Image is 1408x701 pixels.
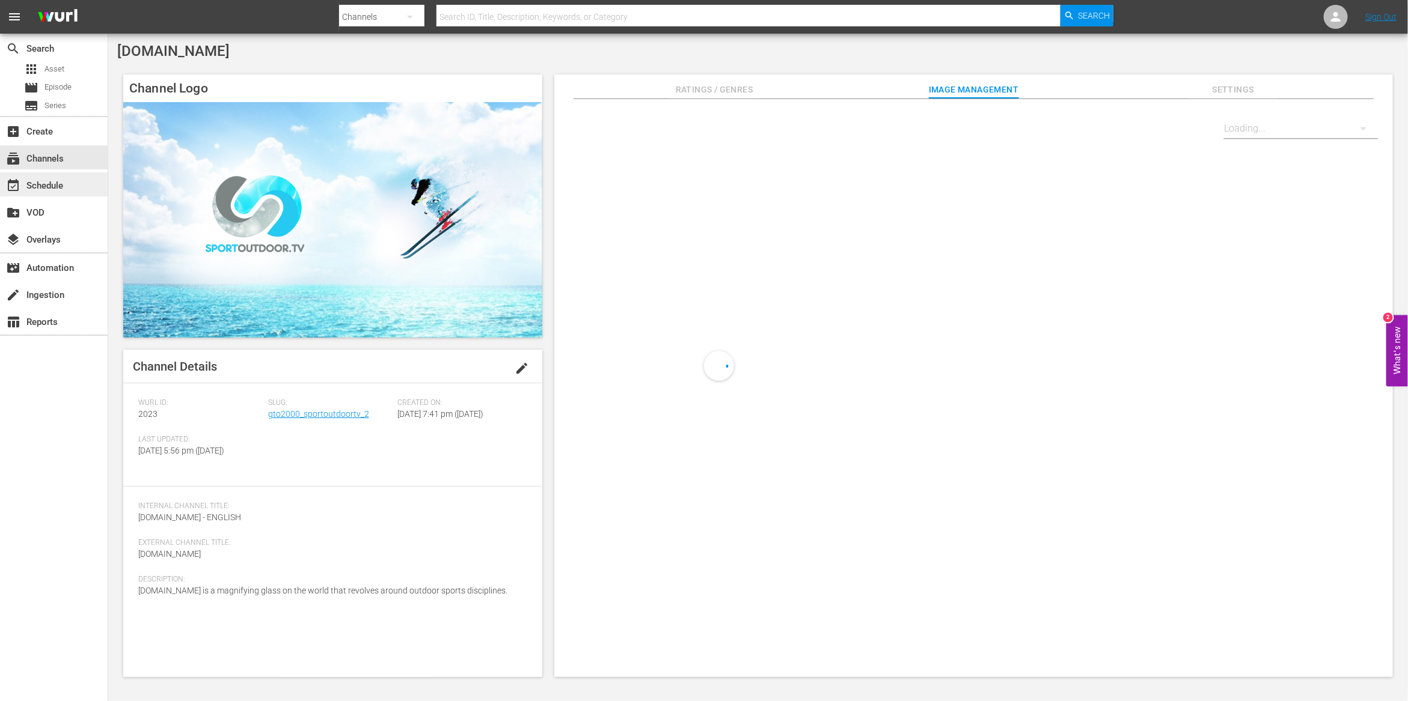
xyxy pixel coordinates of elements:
a: gto2000_sportoutdoortv_2 [268,409,369,419]
span: Schedule [6,178,20,193]
span: Channels [6,151,20,166]
a: Sign Out [1365,12,1397,22]
button: Open Feedback Widget [1386,315,1408,386]
span: Create [6,124,20,139]
span: Slug: [268,398,392,408]
span: Episode [24,80,38,95]
span: menu [7,10,22,24]
span: Overlays [6,232,20,247]
span: Asset [24,62,38,76]
span: External Channel Title: [138,538,521,548]
span: Settings [1188,82,1278,97]
button: Search [1061,5,1113,26]
span: [DOMAIN_NAME] - ENGLISH [138,512,241,522]
button: edit [507,354,536,383]
span: Internal Channel Title: [138,502,521,511]
div: 2 [1383,312,1393,322]
span: Series [24,99,38,113]
span: [DATE] 5:56 pm ([DATE]) [138,446,224,455]
span: [DOMAIN_NAME] [117,43,230,59]
span: Image Management [929,82,1019,97]
span: [DATE] 7:41 pm ([DATE]) [398,409,484,419]
span: Created On: [398,398,522,408]
img: ans4CAIJ8jUAAAAAAAAAAAAAAAAAAAAAAAAgQb4GAAAAAAAAAAAAAAAAAAAAAAAAJMjXAAAAAAAAAAAAAAAAAAAAAAAAgAT5G... [29,3,87,31]
span: Reports [6,315,20,329]
span: Ingestion [6,288,20,302]
span: Channel Details [133,359,217,374]
span: Ratings / Genres [669,82,759,97]
span: [DOMAIN_NAME] is a magnifying glass on the world that revolves around outdoor sports disciplines. [138,586,507,595]
h4: Channel Logo [123,74,542,102]
span: Automation [6,261,20,275]
span: 2023 [138,409,158,419]
span: Search [1079,5,1110,26]
span: Series [44,100,66,112]
span: Episode [44,81,72,93]
span: Description: [138,575,521,584]
span: Last Updated: [138,435,262,445]
span: Wurl ID: [138,398,262,408]
span: Asset [44,63,64,75]
span: VOD [6,205,20,220]
img: SportOutdoor.TV [123,102,542,338]
span: Search [6,41,20,56]
span: [DOMAIN_NAME] [138,549,201,559]
span: edit [515,361,529,375]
